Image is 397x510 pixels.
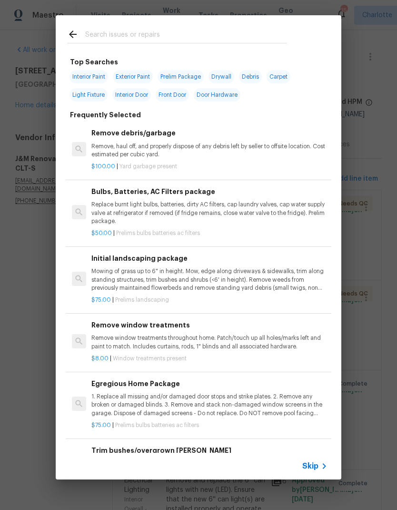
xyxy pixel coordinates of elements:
span: Carpet [267,70,290,83]
span: Window treatments present [113,356,187,361]
span: Debris [239,70,262,83]
span: $50.00 [91,230,112,236]
h6: Trim bushes/overgrown [PERSON_NAME] [91,445,328,456]
h6: Remove window treatments [91,320,328,330]
span: $8.00 [91,356,109,361]
h6: Bulbs, Batteries, AC Filters package [91,186,328,197]
span: Interior Door [112,88,151,102]
p: | [91,163,328,171]
input: Search issues or repairs [85,29,287,43]
span: Door Hardware [194,88,240,102]
span: Skip [302,461,318,471]
span: Front Door [156,88,189,102]
p: 1. Replace all missing and/or damaged door stops and strike plates. 2. Remove any broken or damag... [91,393,328,417]
p: Remove window treatments throughout home. Patch/touch up all holes/marks left and paint to match.... [91,334,328,350]
span: Exterior Paint [113,70,153,83]
span: $100.00 [91,163,115,169]
span: Prelim Package [158,70,204,83]
p: Mowing of grass up to 6" in height. Mow, edge along driveways & sidewalks, trim along standing st... [91,267,328,292]
p: | [91,421,328,429]
span: Prelims bulbs batteries ac filters [116,230,200,236]
span: $75.00 [91,297,111,303]
p: Remove, haul off, and properly dispose of any debris left by seller to offsite location. Cost est... [91,143,328,159]
span: Prelims bulbs batteries ac filters [115,422,199,428]
p: | [91,296,328,304]
h6: Frequently Selected [70,110,141,120]
span: $75.00 [91,422,111,428]
span: Light Fixture [69,88,108,102]
p: | [91,229,328,237]
span: Drywall [208,70,234,83]
h6: Top Searches [70,57,118,67]
h6: Initial landscaping package [91,253,328,264]
span: Yard garbage present [119,163,177,169]
h6: Egregious Home Package [91,378,328,389]
span: Interior Paint [69,70,108,83]
h6: Remove debris/garbage [91,128,328,138]
p: Replace burnt light bulbs, batteries, dirty AC filters, cap laundry valves, cap water supply valv... [91,201,328,225]
span: Prelims landscaping [115,297,169,303]
p: | [91,355,328,363]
